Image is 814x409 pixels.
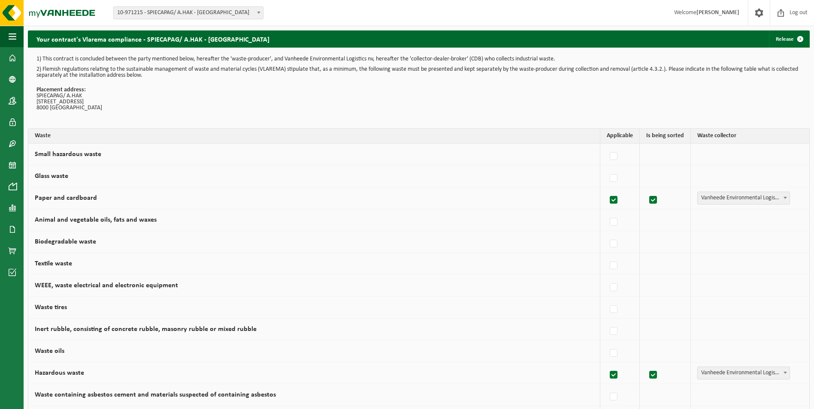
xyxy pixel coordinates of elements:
label: Biodegradable waste [35,238,96,245]
label: Glass waste [35,173,68,180]
strong: [PERSON_NAME] [696,9,739,16]
label: Inert rubble, consisting of concrete rubble, masonry rubble or mixed rubble [35,326,257,333]
span: Vanheede Environmental Logistics [698,192,790,204]
label: WEEE, waste electrical and electronic equipment [35,282,178,289]
span: 10-971215 - SPIECAPAG/ A.HAK - BRUGGE [114,7,263,19]
a: Release [769,30,809,48]
th: Waste collector [691,129,809,144]
th: Applicable [600,129,640,144]
label: Hazardous waste [35,370,84,376]
label: Waste oils [35,348,64,355]
span: Vanheede Environmental Logistics [698,367,790,379]
label: Animal and vegetable oils, fats and waxes [35,217,157,223]
span: 10-971215 - SPIECAPAG/ A.HAK - BRUGGE [113,6,263,19]
span: Vanheede Environmental Logistics [697,192,790,204]
p: 2) Flemish regulations relating to the sustainable management of waste and material cycles (VLARE... [36,66,801,78]
label: Textile waste [35,260,72,267]
label: Waste containing asbestos cement and materials suspected of containing asbestos [35,391,276,398]
th: Is being sorted [640,129,691,144]
strong: Placement address: [36,87,86,93]
span: Vanheede Environmental Logistics [697,367,790,379]
label: Small hazardous waste [35,151,101,158]
p: 1) This contract is concluded between the party mentioned below, hereafter the 'waste-producer', ... [36,56,801,62]
h2: Your contract's Vlarema compliance - SPIECAPAG/ A.HAK - [GEOGRAPHIC_DATA] [28,30,278,47]
p: SPIECAPAG/ A.HAK [STREET_ADDRESS] 8000 [GEOGRAPHIC_DATA] [36,87,801,111]
label: Waste tires [35,304,67,311]
label: Paper and cardboard [35,195,97,201]
th: Waste [28,129,600,144]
